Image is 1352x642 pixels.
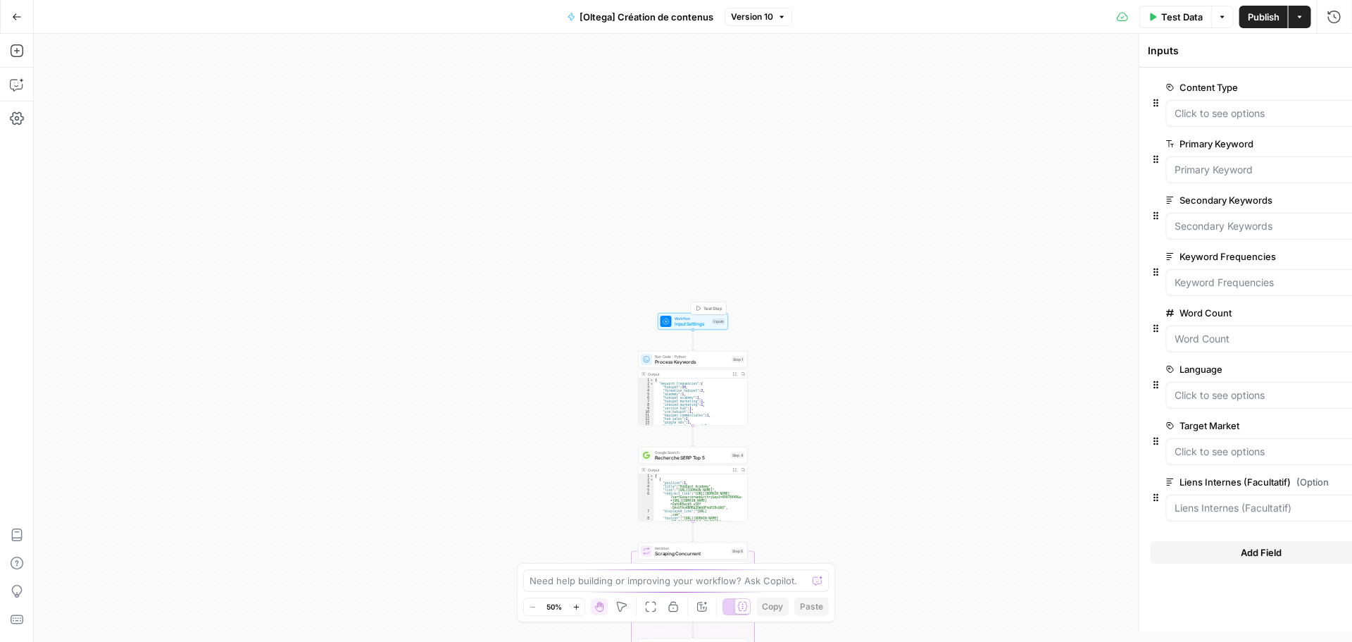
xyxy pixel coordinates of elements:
span: Iteration [655,545,728,551]
div: Step 1 [732,357,744,363]
span: Paste [800,600,823,613]
label: Secondary Keywords [1165,193,1329,207]
div: Inputs [712,319,725,325]
div: 14 [639,424,654,428]
div: 4 [639,389,654,393]
div: 7 [639,400,654,403]
span: [Oltega] Création de contenus [580,10,713,24]
div: 4 [639,485,654,488]
div: Run Code · PythonProcess KeywordsStep 1Output{ "keyword_frequencies":{ "hubspot":34, "formation h... [639,351,748,426]
span: Add Field [1241,545,1282,560]
g: Edge from step_1 to step_4 [692,426,694,446]
label: Primary Keyword [1165,137,1329,151]
g: Edge from step_5 to step_6 [692,617,694,638]
div: 8 [639,517,654,531]
span: Copy [762,600,783,613]
div: 11 [639,414,654,417]
div: Google SearchRecherche SERP Top 5Step 4Output[ { "position":1, "title":"HubSpot Academy", "link":... [639,447,748,521]
button: Copy [756,598,789,616]
span: Toggle code folding, rows 2 through 22 [650,382,654,385]
div: Output [648,371,728,377]
div: 3 [639,385,654,389]
div: Step 4 [731,452,745,459]
div: IterationScraping ConcurrentStep 5Output[ "HubSpot Academy\nHubSpot Academy", "HubSpot Academy\nH... [639,543,748,617]
div: 10 [639,410,654,414]
button: Test Step [693,304,725,313]
span: Test Data [1161,10,1203,24]
div: 12 [639,417,654,421]
div: Step 5 [731,548,744,555]
button: Paste [794,598,829,616]
span: Run Code · Python [655,354,729,359]
div: 3 [639,481,654,485]
label: Word Count [1165,306,1329,320]
span: Version 10 [731,11,773,23]
span: Test Step [703,305,722,311]
div: 5 [639,393,654,396]
div: 1 [639,474,654,478]
span: Toggle code folding, rows 1 through 26 [650,378,654,382]
div: Output [648,467,728,473]
div: 9 [639,407,654,410]
span: Google Search [655,450,728,455]
textarea: Inputs [1148,44,1179,58]
span: 50% [546,601,562,612]
div: WorkflowInput SettingsInputsTest Step [639,313,748,330]
label: Liens Internes (Facultatif) [1165,475,1329,489]
div: 7 [639,510,654,517]
label: Keyword Frequencies [1165,249,1329,264]
button: [Oltega] Création de contenus [558,6,722,28]
span: Input Settings [675,321,710,328]
span: Scraping Concurrent [655,550,728,557]
span: Recherche SERP Top 5 [655,455,728,462]
span: Process Keywords [655,359,729,366]
div: 6 [639,492,654,510]
button: Version 10 [725,8,792,26]
span: Toggle code folding, rows 1 through 87 [650,474,654,478]
g: Edge from step_4 to step_5 [692,521,694,542]
div: 6 [639,396,654,400]
span: Publish [1248,10,1279,24]
span: (Optional) [1296,475,1339,489]
g: Edge from start to step_1 [692,330,694,350]
div: 1 [639,378,654,382]
span: Toggle code folding, rows 2 through 34 [650,478,654,481]
div: 8 [639,403,654,407]
label: Content Type [1165,80,1329,94]
div: 2 [639,478,654,481]
div: 2 [639,382,654,385]
div: 5 [639,488,654,492]
label: Target Market [1165,419,1329,433]
label: Language [1165,362,1329,376]
div: 13 [639,421,654,424]
button: Publish [1239,6,1288,28]
button: Test Data [1139,6,1211,28]
span: Workflow [675,316,710,321]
